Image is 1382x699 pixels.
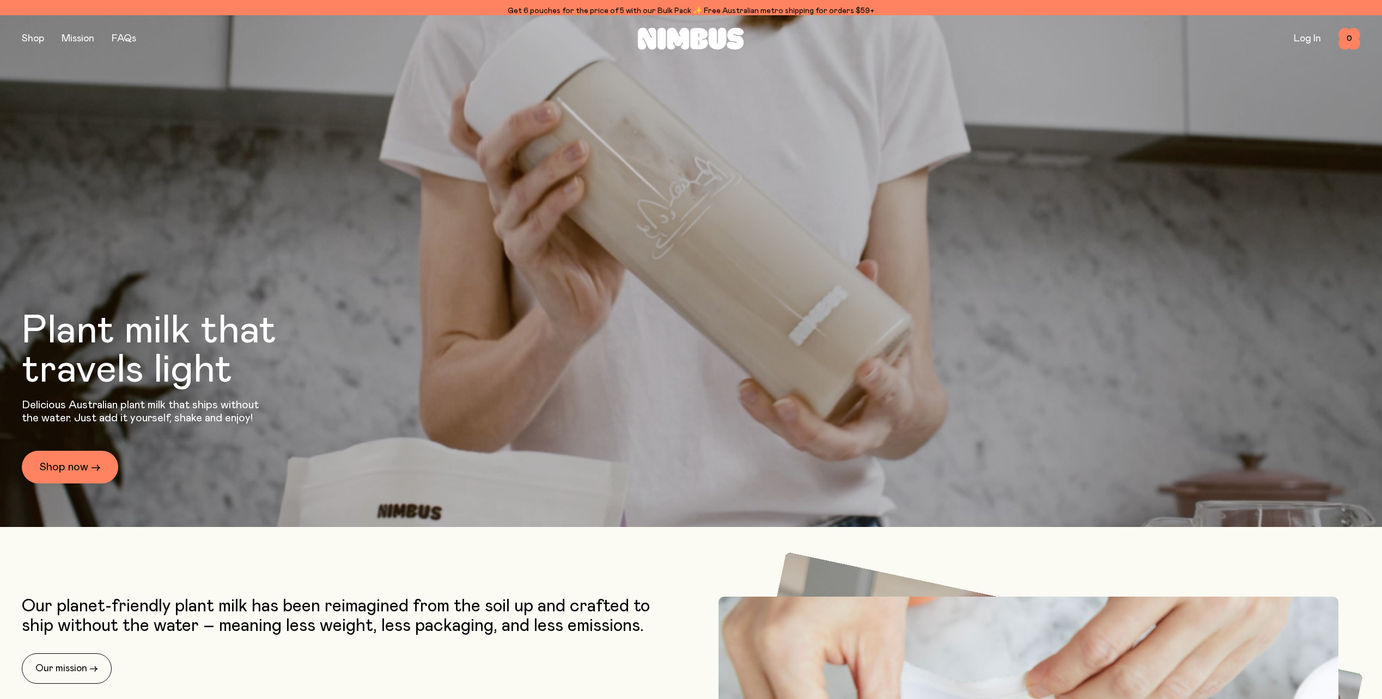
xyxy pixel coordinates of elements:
h1: Plant milk that travels light [22,311,336,390]
p: Our planet-friendly plant milk has been reimagined from the soil up and crafted to ship without t... [22,597,686,636]
a: Log In [1294,34,1321,44]
p: Delicious Australian plant milk that ships without the water. Just add it yourself, shake and enjoy! [22,398,266,425]
a: Our mission → [22,653,112,684]
div: Get 6 pouches for the price of 5 with our Bulk Pack ✨ Free Australian metro shipping for orders $59+ [22,4,1360,17]
a: FAQs [112,34,136,44]
a: Shop now → [22,451,118,483]
button: 0 [1338,28,1360,50]
a: Mission [62,34,94,44]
